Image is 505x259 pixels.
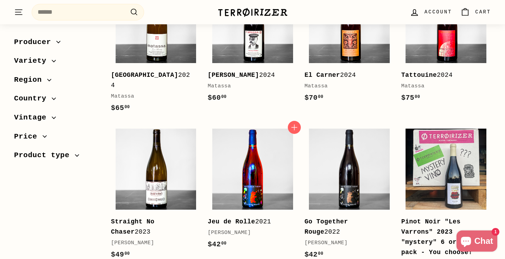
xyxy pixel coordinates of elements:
sup: 00 [318,251,323,256]
div: 2024 [111,70,194,91]
span: Cart [475,8,491,16]
button: Product type [14,148,100,167]
b: Straight No Chaser [111,218,155,235]
b: El Carner [304,72,340,79]
div: 2024 [401,70,484,80]
sup: 00 [415,94,420,99]
span: Account [425,8,452,16]
span: $49 [111,251,130,259]
button: Region [14,72,100,91]
div: 2022 [304,217,387,237]
span: Variety [14,55,52,67]
div: 2023 [111,217,194,237]
div: [PERSON_NAME] [111,239,194,247]
span: $60 [208,94,227,102]
a: Cart [456,2,495,23]
sup: 00 [221,241,226,246]
b: Jeu de Rolle [208,218,255,225]
sup: 00 [124,105,130,110]
a: Account [406,2,456,23]
sup: 00 [221,94,226,99]
span: Product type [14,150,75,162]
div: 2021 [208,217,290,227]
span: $65 [111,104,130,112]
div: [PERSON_NAME] [304,239,387,247]
div: Matassa [304,82,387,91]
div: Matassa [208,82,290,91]
div: [PERSON_NAME] [208,229,290,237]
inbox-online-store-chat: Shopify online store chat [454,230,499,253]
div: 2024 [304,70,387,80]
sup: 00 [318,94,323,99]
span: Region [14,74,47,86]
button: Vintage [14,110,100,129]
span: Price [14,131,43,143]
button: Producer [14,35,100,54]
span: $42 [208,240,227,248]
button: Price [14,129,100,148]
span: $75 [401,94,420,102]
span: Vintage [14,112,52,124]
b: [PERSON_NAME] [208,72,259,79]
div: Matassa [401,82,484,91]
button: Country [14,91,100,110]
span: Country [14,93,52,105]
span: Producer [14,36,56,48]
button: Variety [14,54,100,73]
div: 2024 [208,70,290,80]
b: Tattouine [401,72,437,79]
span: $70 [304,94,323,102]
span: $42 [304,251,323,259]
sup: 00 [124,251,130,256]
b: [GEOGRAPHIC_DATA] [111,72,178,79]
div: Matassa [111,92,194,101]
a: Jeu de Rolle2021[PERSON_NAME] [208,124,297,257]
b: Go Together Rouge [304,218,348,235]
